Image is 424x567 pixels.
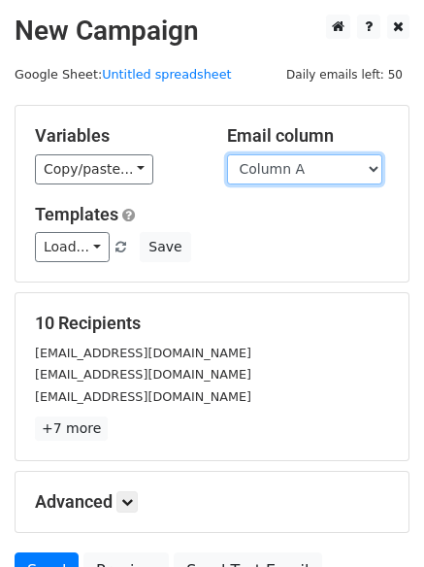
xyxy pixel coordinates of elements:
a: Templates [35,204,118,224]
a: +7 more [35,417,108,441]
h5: Advanced [35,491,389,513]
iframe: Chat Widget [327,474,424,567]
a: Copy/paste... [35,154,153,184]
h5: Email column [227,125,390,147]
h2: New Campaign [15,15,409,48]
button: Save [140,232,190,262]
small: [EMAIL_ADDRESS][DOMAIN_NAME] [35,389,251,404]
small: [EMAIL_ADDRESS][DOMAIN_NAME] [35,367,251,382]
a: Daily emails left: 50 [279,67,409,82]
small: [EMAIL_ADDRESS][DOMAIN_NAME] [35,346,251,360]
h5: 10 Recipients [35,313,389,334]
small: Google Sheet: [15,67,232,82]
span: Daily emails left: 50 [279,64,409,85]
a: Untitled spreadsheet [102,67,231,82]
h5: Variables [35,125,198,147]
a: Load... [35,232,110,262]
